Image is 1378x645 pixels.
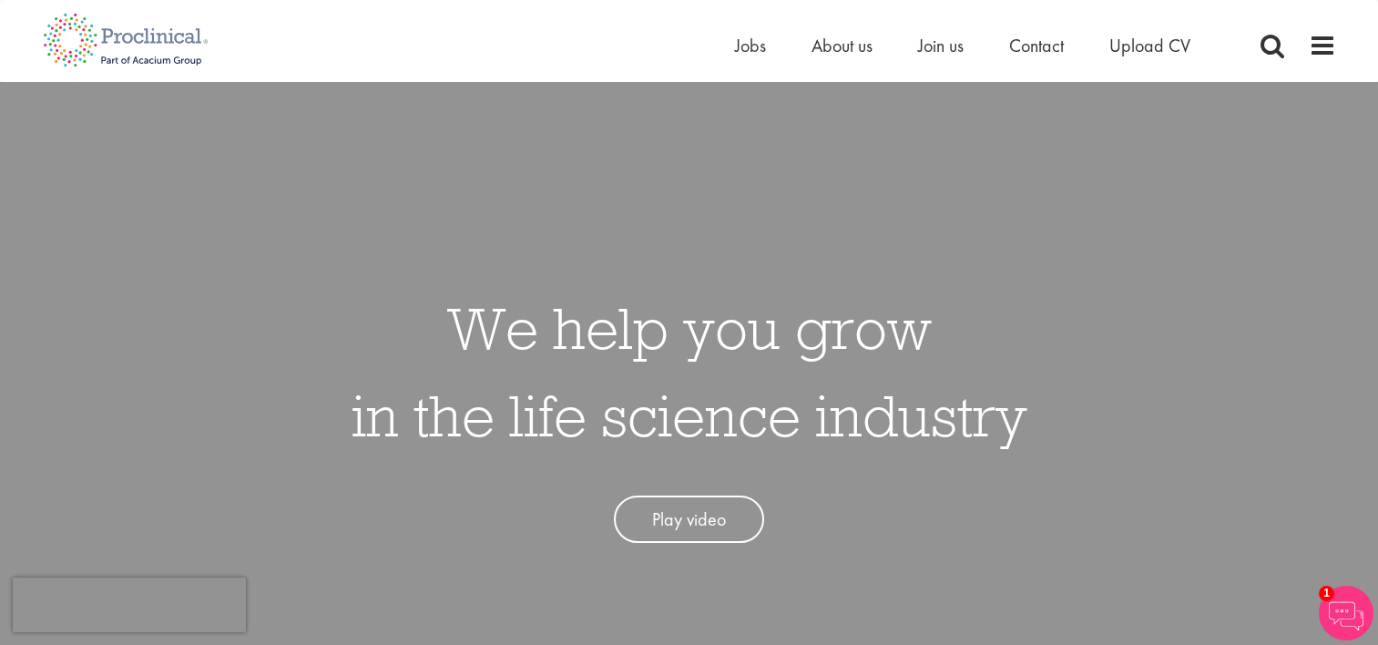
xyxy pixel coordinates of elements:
a: Join us [918,34,964,57]
h1: We help you grow in the life science industry [352,284,1027,459]
a: Upload CV [1109,34,1190,57]
a: Play video [614,496,764,544]
a: About us [811,34,873,57]
span: 1 [1319,586,1334,601]
a: Contact [1009,34,1064,57]
img: Chatbot [1319,586,1373,640]
a: Jobs [735,34,766,57]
